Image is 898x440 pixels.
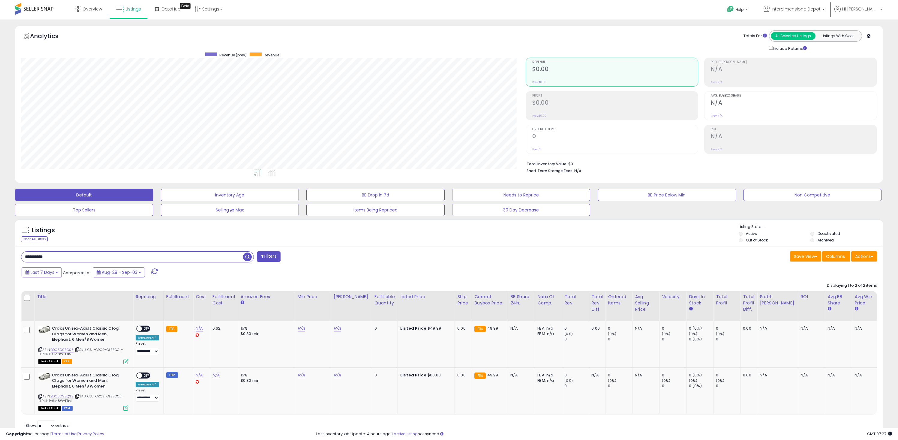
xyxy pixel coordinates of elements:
a: B0C3C9SQSZ [51,347,74,352]
button: Non Competitive [743,189,882,201]
a: N/A [196,325,203,331]
span: Help [736,7,744,12]
div: Avg Win Price [854,294,876,306]
div: N/A [760,373,793,378]
div: 0 (0%) [689,373,713,378]
small: (0%) [689,378,697,383]
div: 0 [716,326,740,331]
a: N/A [334,372,341,378]
button: Top Sellers [15,204,153,216]
div: Amazon AI * [136,335,159,340]
span: 49.99 [487,372,498,378]
small: (0%) [662,331,670,336]
h2: $0.00 [532,66,698,74]
small: (0%) [608,378,616,383]
button: Needs to Reprice [452,189,590,201]
a: 1 active listing [392,431,418,437]
div: 15% [241,373,290,378]
div: Preset: [136,388,159,402]
div: N/A [760,326,793,331]
small: (0%) [716,378,724,383]
span: | SKU: CSJ-CRCS-CLSSCCL-ELPHNT-6M8W-FBM [38,394,123,403]
div: 0 [564,326,589,331]
a: N/A [196,372,203,378]
span: All listings that are currently out of stock and unavailable for purchase on Amazon [38,406,61,411]
small: Days In Stock. [689,306,692,312]
div: N/A [827,373,847,378]
img: 41aVFJUbEbL._SL40_.jpg [38,373,50,380]
button: Columns [822,251,850,262]
span: Overview [83,6,102,12]
div: FBA: n/a [537,326,557,331]
span: Hi [PERSON_NAME] [842,6,878,12]
div: 0 [716,373,740,378]
span: 2025-09-11 07:27 GMT [867,431,892,437]
div: N/A [854,326,874,331]
div: 0 [374,373,393,378]
small: Prev: N/A [711,80,722,84]
div: 0 [662,373,686,378]
h2: N/A [711,66,877,74]
small: Avg BB Share. [827,306,831,312]
h5: Listings [32,226,55,235]
div: Repricing [136,294,161,300]
i: Get Help [727,5,734,13]
span: N/A [574,168,581,174]
img: 41aVFJUbEbL._SL40_.jpg [38,326,50,333]
button: Save View [790,251,821,262]
p: Listing States: [739,224,883,230]
small: (0%) [716,331,724,336]
div: 0.00 [743,326,752,331]
label: Active [746,231,757,236]
div: Displaying 1 to 2 of 2 items [827,283,877,289]
div: N/A [800,326,820,331]
div: Amazon AI * [136,382,159,387]
div: ASIN: [38,373,128,410]
span: Profit [PERSON_NAME] [711,61,877,64]
div: ASIN: [38,326,128,364]
div: Fulfillable Quantity [374,294,395,306]
div: Total Rev. [564,294,586,306]
div: Days In Stock [689,294,711,306]
div: N/A [854,373,874,378]
div: 0 [608,373,632,378]
a: N/A [298,372,305,378]
strong: Copyright [6,431,28,437]
div: Min Price [298,294,329,300]
div: seller snap | | [6,431,104,437]
button: Aug-28 - Sep-03 [93,267,145,277]
h2: N/A [711,133,877,141]
button: All Selected Listings [771,32,815,40]
small: Avg Win Price. [854,306,858,312]
small: (0%) [689,331,697,336]
div: $0.30 min [241,378,290,383]
div: [PERSON_NAME] [334,294,369,300]
button: Items Being Repriced [306,204,445,216]
h5: Analytics [30,32,70,42]
a: Help [722,1,754,19]
div: FBA: n/a [537,373,557,378]
button: BB Price Below Min [598,189,736,201]
div: 0 [608,326,632,331]
div: Profit [PERSON_NAME] [760,294,795,306]
div: Cost [196,294,207,300]
div: Preset: [136,342,159,355]
small: Prev: $0.00 [532,80,546,84]
small: Prev: 0 [532,148,541,151]
a: Privacy Policy [78,431,104,437]
div: ROI [800,294,822,300]
small: Prev: N/A [711,148,722,151]
div: 0.00 [457,326,467,331]
div: 0 [374,326,393,331]
button: 30 Day Decrease [452,204,590,216]
div: Avg BB Share [827,294,849,306]
span: InterdimensionalDepot [771,6,821,12]
small: Prev: $0.00 [532,114,546,118]
span: Listings [125,6,141,12]
div: 6.62 [212,326,233,331]
small: Amazon Fees. [241,300,244,305]
b: Total Inventory Value: [527,161,567,166]
a: N/A [212,372,220,378]
span: Last 7 Days [31,269,54,275]
div: Ordered Items [608,294,630,306]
